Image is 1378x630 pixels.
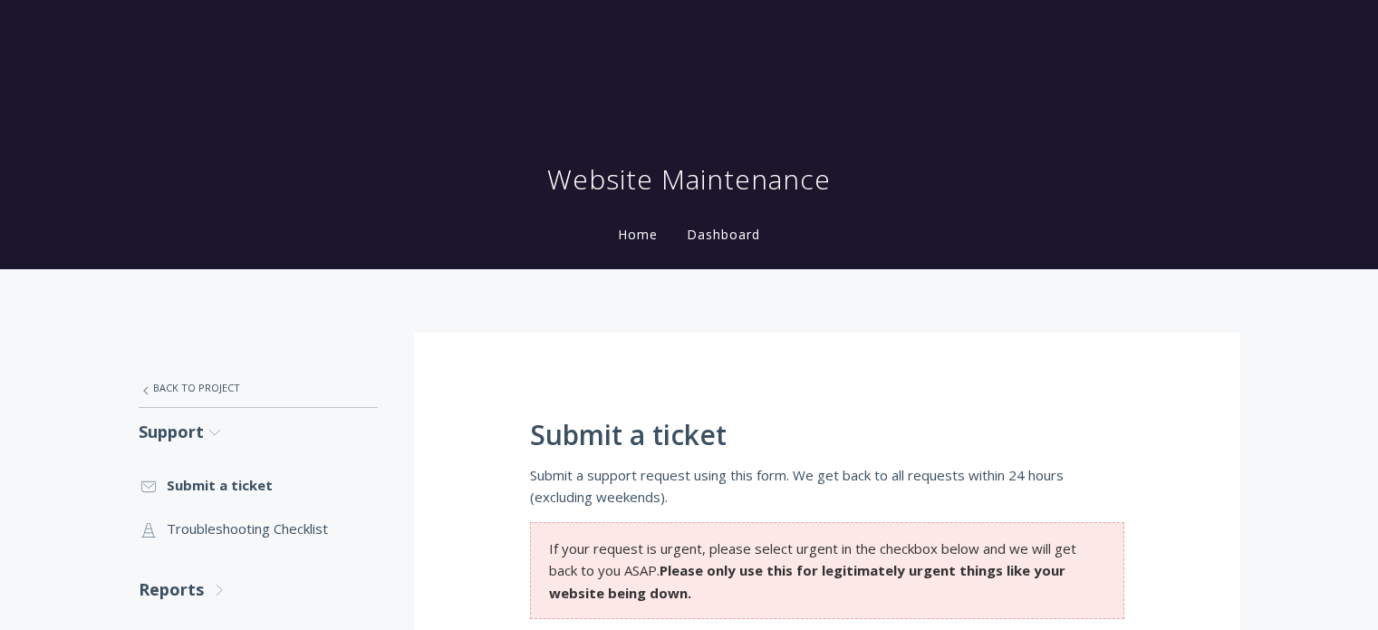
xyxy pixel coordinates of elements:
[614,226,661,243] a: Home
[547,161,831,198] h1: Website Maintenance
[139,507,378,550] a: Troubleshooting Checklist
[530,420,1124,451] h1: Submit a ticket
[683,226,764,243] a: Dashboard
[549,561,1065,601] strong: Please only use this for legitimately urgent things like your website being down.
[139,369,378,407] a: Back to Project
[530,522,1124,619] section: If your request is urgent, please select urgent in the checkbox below and we will get back to you...
[530,464,1124,509] p: Submit a support request using this form. We get back to all requests within 24 hours (excluding ...
[139,463,378,507] a: Submit a ticket
[139,408,378,456] a: Support
[139,566,378,614] a: Reports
